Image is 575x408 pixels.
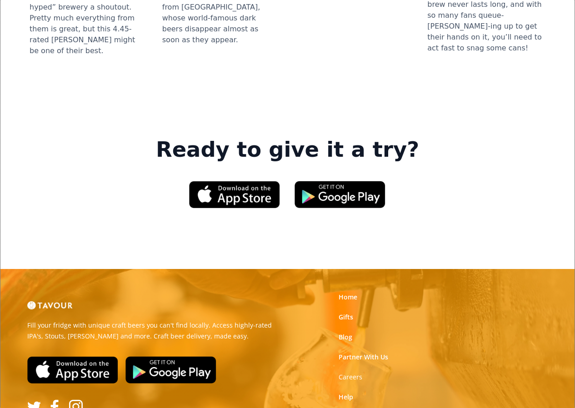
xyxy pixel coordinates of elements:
a: Blog [339,333,352,342]
a: Home [339,293,357,302]
a: Gifts [339,313,353,322]
a: Careers [339,373,362,382]
a: Partner With Us [339,353,388,362]
p: Fill your fridge with unique craft beers you can't find locally. Access highly-rated IPA's, Stout... [27,320,281,342]
a: Help [339,393,353,402]
strong: Ready to give it a try? [156,137,419,163]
